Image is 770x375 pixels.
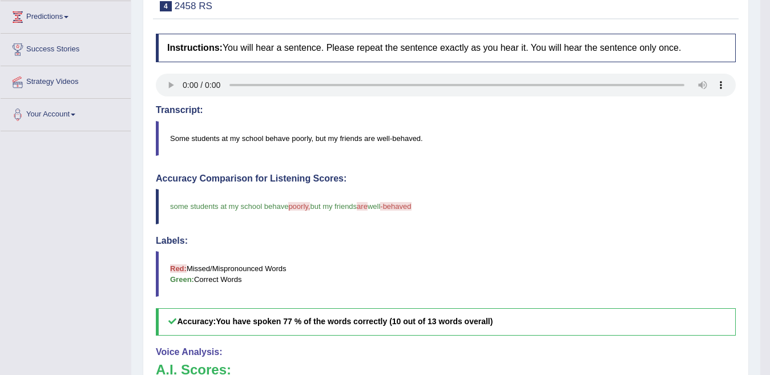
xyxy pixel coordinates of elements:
[1,1,131,30] a: Predictions
[368,202,380,211] span: well
[288,202,310,211] span: poorly,
[175,1,212,11] small: 2458 RS
[310,202,357,211] span: but my friends
[170,202,288,211] span: some students at my school behave
[170,275,194,284] b: Green:
[357,202,368,211] span: are
[1,66,131,95] a: Strategy Videos
[170,264,187,273] b: Red:
[156,34,736,62] h4: You will hear a sentence. Please repeat the sentence exactly as you hear it. You will hear the se...
[167,43,223,53] b: Instructions:
[1,99,131,127] a: Your Account
[156,236,736,246] h4: Labels:
[156,347,736,357] h4: Voice Analysis:
[156,105,736,115] h4: Transcript:
[380,202,411,211] span: -behaved
[156,121,736,156] blockquote: Some students at my school behave poorly, but my friends are well-behaved.
[156,308,736,335] h5: Accuracy:
[160,1,172,11] span: 4
[216,317,493,326] b: You have spoken 77 % of the words correctly (10 out of 13 words overall)
[156,251,736,297] blockquote: Missed/Mispronounced Words Correct Words
[156,174,736,184] h4: Accuracy Comparison for Listening Scores:
[1,34,131,62] a: Success Stories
